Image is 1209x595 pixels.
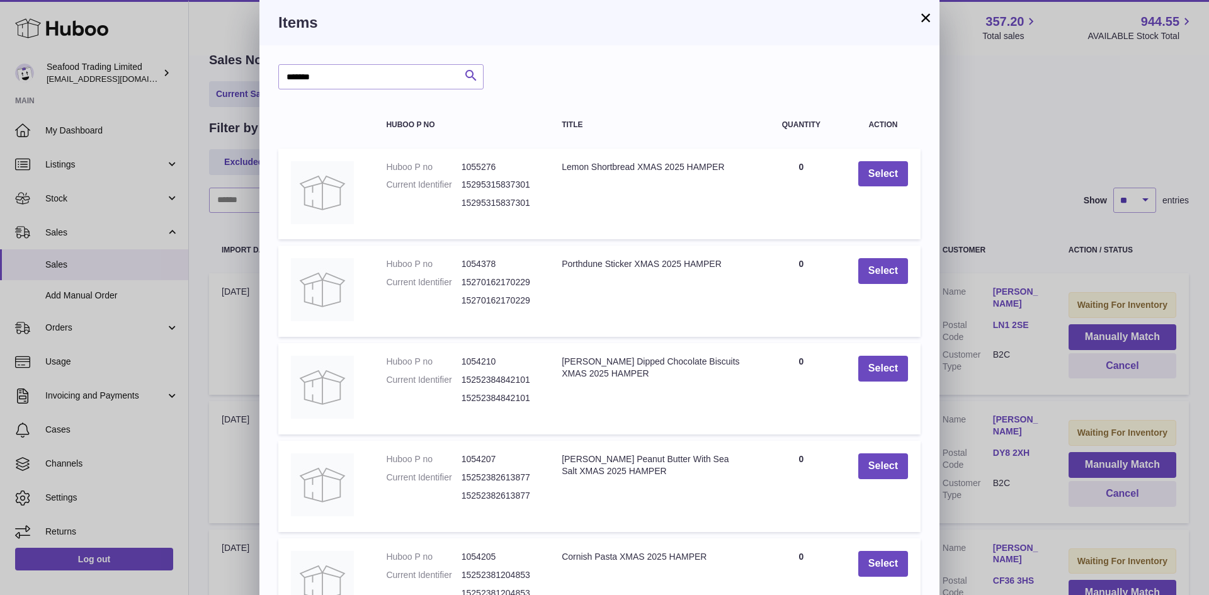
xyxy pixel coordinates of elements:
dt: Current Identifier [386,569,461,581]
dd: 1054207 [462,453,536,465]
dt: Current Identifier [386,472,461,484]
th: Huboo P no [373,108,549,142]
img: Freda's Peanut Butter With Sea Salt XMAS 2025 HAMPER [291,453,354,516]
div: Lemon Shortbread XMAS 2025 HAMPER [562,161,744,173]
th: Action [846,108,921,142]
dt: Current Identifier [386,179,461,191]
dd: 1054205 [462,551,536,563]
dd: 15270162170229 [462,276,536,288]
td: 0 [757,343,846,434]
th: Quantity [757,108,846,142]
dd: 1054210 [462,356,536,368]
dt: Huboo P no [386,161,461,173]
dd: 15270162170229 [462,295,536,307]
button: Select [858,453,908,479]
td: 0 [757,441,846,532]
td: 0 [757,149,846,240]
dt: Huboo P no [386,258,461,270]
button: Select [858,551,908,577]
dd: 1055276 [462,161,536,173]
dd: 15295315837301 [462,197,536,209]
img: Lemon Shortbread XMAS 2025 HAMPER [291,161,354,224]
dd: 15252381204853 [462,569,536,581]
dt: Huboo P no [386,453,461,465]
button: Select [858,356,908,382]
dd: 15252384842101 [462,392,536,404]
button: Select [858,161,908,187]
dt: Huboo P no [386,356,461,368]
dd: 1054378 [462,258,536,270]
th: Title [549,108,757,142]
dd: 15252382613877 [462,490,536,502]
dt: Current Identifier [386,276,461,288]
img: Porthdune Sticker XMAS 2025 HAMPER [291,258,354,321]
img: Teoni's Dipped Chocolate Biscuits XMAS 2025 HAMPER [291,356,354,419]
div: [PERSON_NAME] Peanut Butter With Sea Salt XMAS 2025 HAMPER [562,453,744,477]
dd: 15252382613877 [462,472,536,484]
dd: 15252384842101 [462,374,536,386]
dd: 15295315837301 [462,179,536,191]
dt: Huboo P no [386,551,461,563]
div: Porthdune Sticker XMAS 2025 HAMPER [562,258,744,270]
dt: Current Identifier [386,374,461,386]
h3: Items [278,13,921,33]
button: × [918,10,933,25]
td: 0 [757,246,846,337]
div: [PERSON_NAME] Dipped Chocolate Biscuits XMAS 2025 HAMPER [562,356,744,380]
div: Cornish Pasta XMAS 2025 HAMPER [562,551,744,563]
button: Select [858,258,908,284]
